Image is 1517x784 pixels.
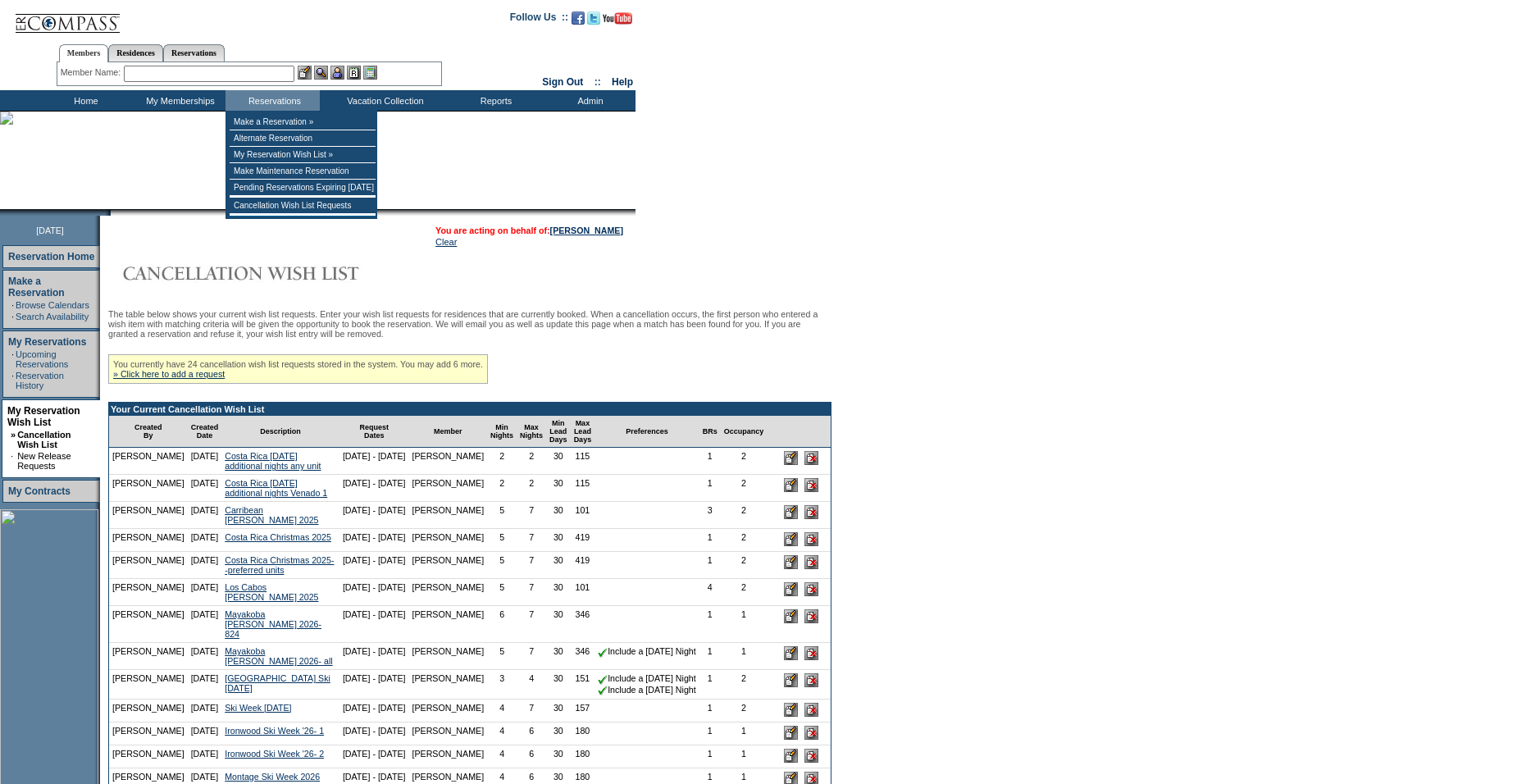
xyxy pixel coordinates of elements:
[225,532,331,542] a: Costa Rica Christmas 2025
[571,643,595,670] td: 346
[109,552,188,579] td: [PERSON_NAME]
[571,722,595,745] td: 180
[11,312,14,321] td: ·
[343,646,406,656] nobr: [DATE] - [DATE]
[230,147,376,163] td: My Reservation Wish List »
[487,552,517,579] td: 5
[571,745,595,768] td: 180
[343,673,406,683] nobr: [DATE] - [DATE]
[16,300,89,310] a: Browse Calendars
[408,475,487,502] td: [PERSON_NAME]
[408,502,487,529] td: [PERSON_NAME]
[598,648,608,658] img: chkSmaller.gif
[343,749,406,759] nobr: [DATE] - [DATE]
[517,529,546,552] td: 7
[721,552,768,579] td: 2
[109,416,188,448] td: Created By
[16,312,89,321] a: Search Availability
[17,451,71,471] a: New Release Requests
[188,579,222,606] td: [DATE]
[408,552,487,579] td: [PERSON_NAME]
[11,371,14,390] td: ·
[16,349,68,369] a: Upcoming Reservations
[721,643,768,670] td: 1
[546,448,571,475] td: 30
[188,722,222,745] td: [DATE]
[612,76,633,88] a: Help
[546,606,571,643] td: 30
[230,130,376,147] td: Alternate Reservation
[16,371,64,390] a: Reservation History
[109,475,188,502] td: [PERSON_NAME]
[517,502,546,529] td: 7
[314,66,328,80] img: View
[603,12,632,25] img: Subscribe to our YouTube Channel
[487,722,517,745] td: 4
[408,416,487,448] td: Member
[105,209,111,216] img: promoShadowLeftCorner.gif
[8,276,65,299] a: Make a Reservation
[343,451,406,461] nobr: [DATE] - [DATE]
[11,451,16,471] td: ·
[510,10,568,30] td: Follow Us ::
[230,198,376,214] td: Cancellation Wish List Requests
[113,369,225,379] a: » Click here to add a request
[225,609,321,639] a: Mayakoba [PERSON_NAME] 2026- 824
[36,226,64,235] span: [DATE]
[598,673,696,683] nobr: Include a [DATE] Night
[699,722,721,745] td: 1
[550,226,623,235] a: [PERSON_NAME]
[571,700,595,722] td: 157
[408,448,487,475] td: [PERSON_NAME]
[804,451,818,465] input: Delete this Request
[109,722,188,745] td: [PERSON_NAME]
[572,11,585,25] img: Become our fan on Facebook
[188,606,222,643] td: [DATE]
[37,90,131,111] td: Home
[784,451,798,465] input: Edit this Request
[225,90,320,111] td: Reservations
[784,673,798,687] input: Edit this Request
[572,16,585,26] a: Become our fan on Facebook
[109,606,188,643] td: [PERSON_NAME]
[225,703,291,713] a: Ski Week [DATE]
[163,44,225,62] a: Reservations
[804,478,818,492] input: Delete this Request
[8,251,94,262] a: Reservation Home
[188,700,222,722] td: [DATE]
[109,448,188,475] td: [PERSON_NAME]
[784,609,798,623] input: Edit this Request
[109,529,188,552] td: [PERSON_NAME]
[598,686,608,695] img: chkSmaller.gif
[721,670,768,699] td: 2
[517,552,546,579] td: 7
[225,673,330,693] a: [GEOGRAPHIC_DATA] Ski [DATE]
[517,700,546,722] td: 7
[11,300,14,310] td: ·
[131,90,225,111] td: My Memberships
[408,670,487,699] td: [PERSON_NAME]
[517,475,546,502] td: 2
[343,772,406,782] nobr: [DATE] - [DATE]
[447,90,541,111] td: Reports
[699,643,721,670] td: 1
[721,722,768,745] td: 1
[487,529,517,552] td: 5
[804,726,818,740] input: Delete this Request
[225,646,332,666] a: Mayakoba [PERSON_NAME] 2026- all
[699,529,721,552] td: 1
[699,579,721,606] td: 4
[343,555,406,565] nobr: [DATE] - [DATE]
[784,555,798,569] input: Edit this Request
[699,552,721,579] td: 1
[571,606,595,643] td: 346
[109,643,188,670] td: [PERSON_NAME]
[487,700,517,722] td: 4
[408,700,487,722] td: [PERSON_NAME]
[517,579,546,606] td: 7
[603,16,632,26] a: Subscribe to our YouTube Channel
[784,646,798,660] input: Edit this Request
[225,505,318,525] a: Carribean [PERSON_NAME] 2025
[784,703,798,717] input: Edit this Request
[546,552,571,579] td: 30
